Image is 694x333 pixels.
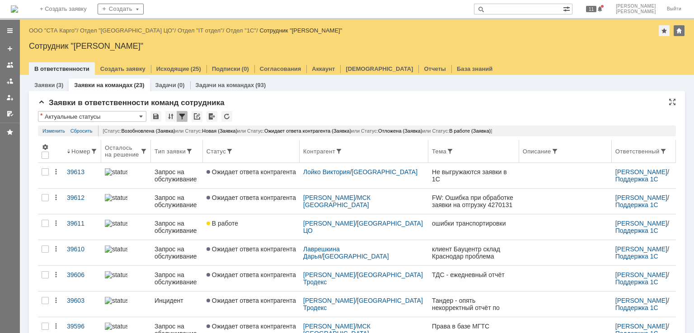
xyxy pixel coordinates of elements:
th: Тема [428,140,519,163]
div: 39611 [67,220,98,227]
div: Сотрудник "[PERSON_NAME]" [29,42,685,51]
span: Ожидает ответа контрагента [206,245,296,253]
a: Заявки [34,82,55,88]
a: Запрос на обслуживание [151,266,203,291]
div: / [615,168,672,183]
div: Сохранить вид [150,111,161,122]
a: statusbar-100 (1).png [101,214,151,240]
div: Запрос на обслуживание [155,168,199,183]
a: Изменить [42,125,65,136]
a: Запрос на обслуживание [151,214,203,240]
a: 39612 [63,189,101,214]
th: Ответственный [612,140,676,163]
a: [PERSON_NAME] [615,220,667,227]
a: Поддержка 1С [615,253,658,260]
div: Запрос на обслуживание [155,271,199,286]
div: 39612 [67,194,98,201]
a: клиент Бауцентр склад Краснодар проблема подбора брака [428,240,519,265]
a: Отдел "[GEOGRAPHIC_DATA] ЦО" [80,27,174,34]
a: 39603 [63,291,101,317]
div: (0) [178,82,185,88]
div: Номер [71,148,90,155]
img: statusbar-100 (1).png [105,271,127,278]
a: Ожидает ответа контрагента [203,240,300,265]
a: [PERSON_NAME] [615,271,667,278]
th: Контрагент [300,140,428,163]
a: Мои заявки [3,90,17,105]
span: Настройки [42,143,49,151]
a: Поддержка 1С [615,304,658,311]
a: Поддержка 1С [615,278,658,286]
span: Ожидает ответа контрагента [206,323,296,330]
a: База знаний [457,65,492,72]
span: Ожидает ответа контрагента (Заявка) [264,128,351,134]
th: Тип заявки [151,140,203,163]
a: Отчеты [424,65,446,72]
div: Действия [52,271,60,278]
div: Права в базе МГТС [432,323,516,330]
div: Фильтрация... [177,111,188,122]
div: Действия [52,323,60,330]
div: Создать [98,4,144,14]
div: / [226,27,259,34]
div: / [303,271,425,286]
div: Тема [432,148,446,155]
div: / [615,194,672,208]
a: Заявки в моей ответственности [3,74,17,88]
a: 39613 [63,163,101,188]
a: Поддержка 1С [615,201,658,208]
div: (3) [56,82,63,88]
a: statusbar-100 (1).png [101,291,151,317]
a: Лойко Виктория [303,168,350,176]
div: Запрос на обслуживание [155,220,199,234]
div: / [615,220,672,234]
div: / [303,220,425,234]
div: Запрос на обслуживание [155,194,199,208]
div: [Статус: или Статус: или Статус: или Статус: или Статус: ] [98,125,671,136]
span: Быстрая фильтрация по атрибуту [140,148,147,155]
img: logo [11,5,18,13]
div: На всю страницу [669,98,676,106]
span: Возобновлена (Заявка) [121,128,175,134]
div: Скопировать ссылку на список [192,111,202,122]
a: [GEOGRAPHIC_DATA] Тродекс [303,297,425,311]
span: Ожидает ответа контрагента [206,271,296,278]
span: Ожидает ответа контрагента [206,297,296,304]
div: Ответственный [615,148,660,155]
a: Ожидает ответа контрагента [203,163,300,188]
div: Изменить домашнюю страницу [674,25,685,36]
a: Отдел "1С" [226,27,256,34]
a: [DEMOGRAPHIC_DATA] [346,65,413,72]
span: Быстрая фильтрация по атрибуту [335,148,342,155]
div: (25) [191,65,201,72]
span: 11 [586,6,596,12]
div: клиент Бауцентр склад Краснодар проблема подбора брака [432,245,516,260]
a: Тандер - опять некорректный отчёт по оборотам [428,291,519,317]
a: Лаврешкина Дарья [303,245,342,260]
a: В ответственности [34,65,89,72]
div: 39606 [67,271,98,278]
a: Поддержка 1С [615,227,658,234]
div: Тандер - опять некорректный отчёт по оборотам [432,297,516,311]
a: [PERSON_NAME] [303,194,355,201]
div: / [615,271,672,286]
div: Тип заявки [155,148,186,155]
div: / [80,27,178,34]
a: statusbar-100 (1).png [101,240,151,265]
th: Статус [203,140,300,163]
div: Сортировка... [165,111,176,122]
span: [PERSON_NAME] [616,9,656,14]
a: Подписки [212,65,240,72]
div: Сотрудник "[PERSON_NAME]" [259,27,342,34]
a: [PERSON_NAME] [615,297,667,304]
a: Ожидает ответа контрагента [203,291,300,317]
a: [PERSON_NAME] [615,323,667,330]
a: Создать заявку [3,42,17,56]
div: Настройки списка отличаются от сохраненных в виде [40,112,42,119]
a: Задачи [155,82,176,88]
a: [PERSON_NAME] [303,220,355,227]
div: Инцидент [155,297,199,304]
a: 39610 [63,240,101,265]
div: Добавить в избранное [659,25,670,36]
a: statusbar-100 (1).png [101,163,151,188]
